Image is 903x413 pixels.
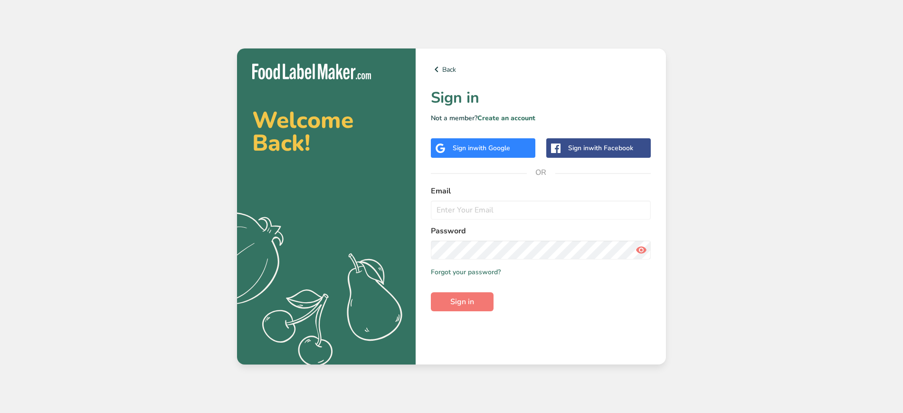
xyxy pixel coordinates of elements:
[477,114,535,123] a: Create an account
[431,292,494,311] button: Sign in
[431,86,651,109] h1: Sign in
[431,185,651,197] label: Email
[252,64,371,79] img: Food Label Maker
[431,201,651,220] input: Enter Your Email
[473,144,510,153] span: with Google
[431,113,651,123] p: Not a member?
[252,109,400,154] h2: Welcome Back!
[431,225,651,237] label: Password
[568,143,633,153] div: Sign in
[450,296,474,307] span: Sign in
[527,158,555,187] span: OR
[453,143,510,153] div: Sign in
[431,267,501,277] a: Forgot your password?
[431,64,651,75] a: Back
[589,144,633,153] span: with Facebook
